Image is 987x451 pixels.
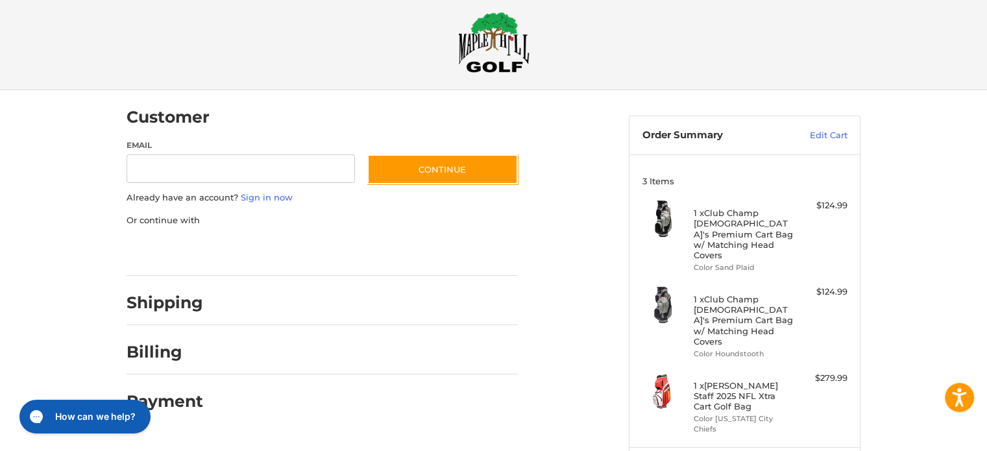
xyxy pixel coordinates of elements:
h4: 1 x [PERSON_NAME] Staff 2025 NFL Xtra Cart Golf Bag [694,380,793,412]
p: Already have an account? [127,191,518,204]
label: Email [127,140,355,151]
iframe: PayPal-venmo [343,239,440,263]
h2: Customer [127,107,210,127]
iframe: PayPal-paylater [232,239,330,263]
h4: 1 x Club Champ [DEMOGRAPHIC_DATA]'s Premium Cart Bag w/ Matching Head Covers [694,208,793,260]
h2: Shipping [127,293,203,313]
li: Color Houndstooth [694,348,793,360]
a: Sign in now [241,192,293,202]
div: $279.99 [796,372,847,385]
a: Edit Cart [782,129,847,142]
li: Color [US_STATE] City Chiefs [694,413,793,435]
p: Or continue with [127,214,518,227]
iframe: Gorgias live chat messenger [13,395,154,438]
h4: 1 x Club Champ [DEMOGRAPHIC_DATA]'s Premium Cart Bag w/ Matching Head Covers [694,294,793,347]
iframe: PayPal-paypal [123,239,220,263]
img: Maple Hill Golf [458,12,530,73]
iframe: Google Customer Reviews [880,416,987,451]
div: $124.99 [796,286,847,299]
div: $124.99 [796,199,847,212]
h3: Order Summary [642,129,782,142]
li: Color Sand Plaid [694,262,793,273]
h3: 3 Items [642,176,847,186]
h2: Payment [127,391,203,411]
button: Continue [367,154,518,184]
h2: Billing [127,342,202,362]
